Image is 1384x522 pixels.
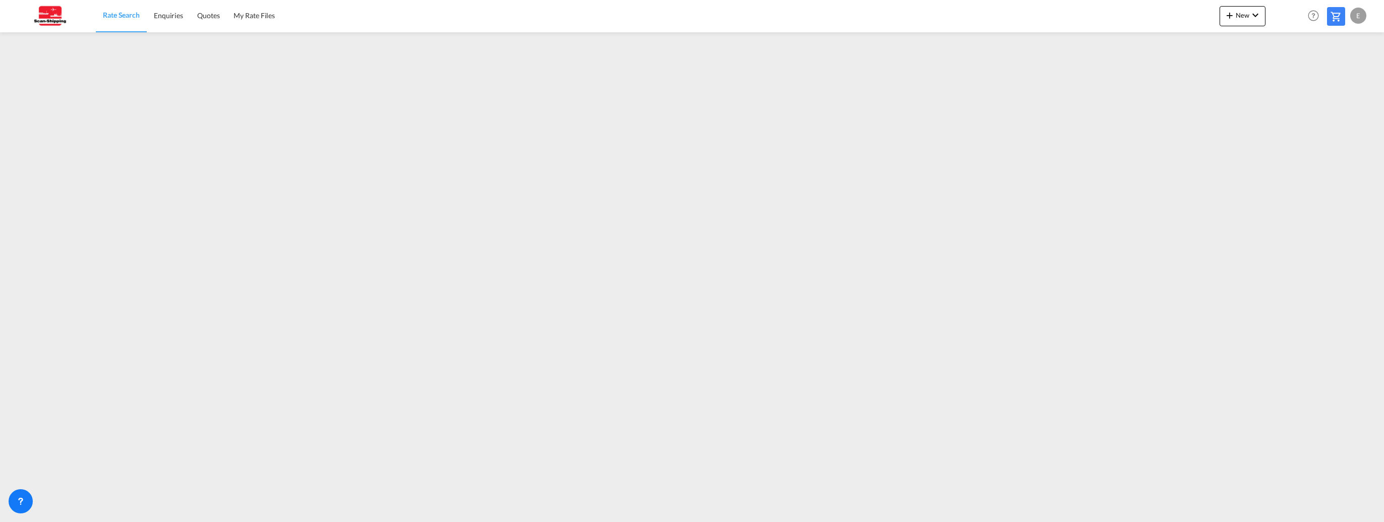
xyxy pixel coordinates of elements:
[1224,9,1236,21] md-icon: icon-plus 400-fg
[103,11,140,19] span: Rate Search
[197,11,219,20] span: Quotes
[1305,7,1327,25] div: Help
[234,11,275,20] span: My Rate Files
[15,5,83,27] img: 123b615026f311ee80dabbd30bc9e10f.jpg
[1305,7,1322,24] span: Help
[1350,8,1366,24] div: E
[154,11,183,20] span: Enquiries
[1249,9,1261,21] md-icon: icon-chevron-down
[1220,6,1265,26] button: icon-plus 400-fgNewicon-chevron-down
[1224,11,1261,19] span: New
